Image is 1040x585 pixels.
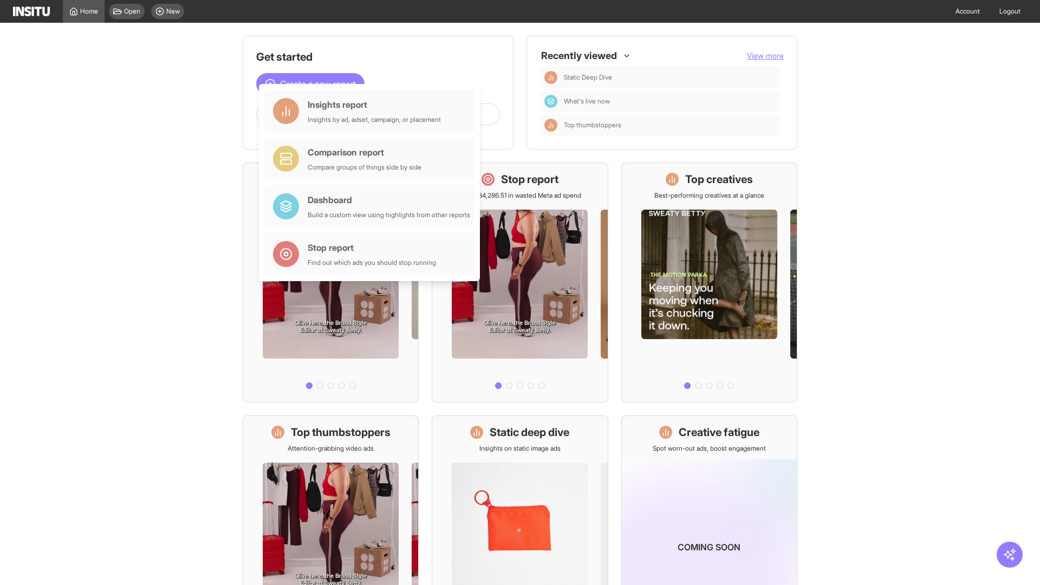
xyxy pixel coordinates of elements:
[256,49,500,64] h1: Get started
[564,97,775,106] span: What's live now
[166,7,180,16] span: New
[256,73,365,95] button: Create a new report
[564,121,621,129] span: Top thumbstoppers
[544,119,557,132] div: Insights
[490,425,569,440] h1: Static deep dive
[308,258,436,267] div: Find out which ads you should stop running
[621,162,797,402] a: Top creativesBest-performing creatives at a glance
[564,73,775,82] span: Static Deep Dive
[747,50,784,61] button: View more
[654,191,764,200] p: Best-performing creatives at a glance
[564,97,610,106] span: What's live now
[308,115,441,124] div: Insights by ad, adset, campaign, or placement
[747,51,784,60] span: View more
[479,444,561,453] p: Insights on static image ads
[459,191,581,200] p: Save £34,286.51 in wasted Meta ad spend
[124,7,140,16] span: Open
[80,7,98,16] span: Home
[308,98,441,111] div: Insights report
[308,163,421,172] div: Compare groups of things side by side
[308,146,421,159] div: Comparison report
[544,71,557,84] div: Insights
[544,95,557,108] div: Dashboard
[501,172,558,187] h1: Stop report
[308,211,470,219] div: Build a custom view using highlights from other reports
[13,6,50,16] img: Logo
[564,73,612,82] span: Static Deep Dive
[291,425,391,440] h1: Top thumbstoppers
[280,77,356,90] span: Create a new report
[432,162,608,402] a: Stop reportSave £34,286.51 in wasted Meta ad spend
[685,172,753,187] h1: Top creatives
[308,193,470,206] div: Dashboard
[308,241,436,254] div: Stop report
[288,444,374,453] p: Attention-grabbing video ads
[243,162,419,402] a: What's live nowSee all active ads instantly
[564,121,775,129] span: Top thumbstoppers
